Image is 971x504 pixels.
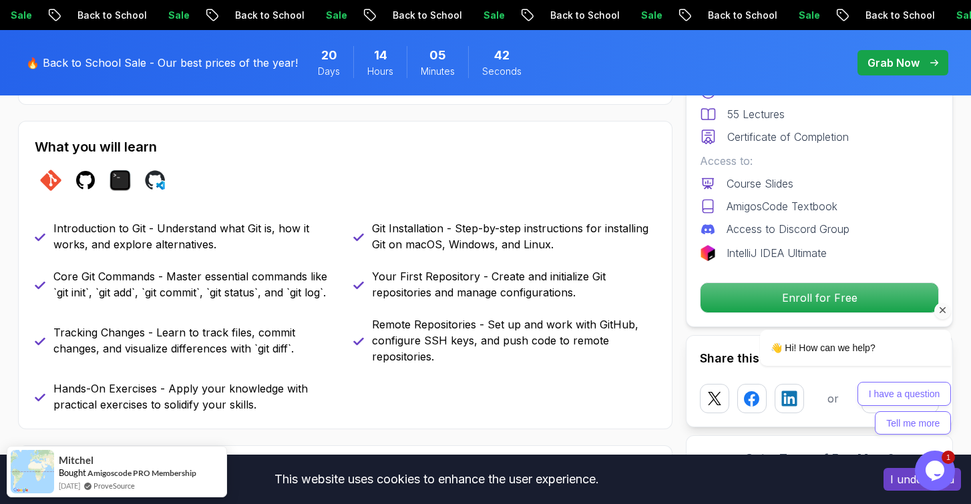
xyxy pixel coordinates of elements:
[93,480,135,491] a: ProveSource
[53,220,337,252] p: Introduction to Git - Understand what Git is, how it works, and explore alternatives.
[313,9,355,22] p: Sale
[785,9,828,22] p: Sale
[26,55,298,71] p: 🔥 Back to School Sale - Our best prices of the year!
[727,198,837,214] p: AmigosCode Textbook
[374,46,387,65] span: 14 Hours
[494,46,510,65] span: 42 Seconds
[75,170,96,191] img: github logo
[421,65,455,78] span: Minutes
[59,467,86,478] span: Bought
[429,46,446,65] span: 5 Minutes
[10,465,863,494] div: This website uses cookies to enhance the user experience.
[11,450,54,493] img: provesource social proof notification image
[700,282,939,313] button: Enroll for Free
[884,468,961,491] button: Accept cookies
[695,9,785,22] p: Back to School
[53,268,337,300] p: Core Git Commands - Master essential commands like `git init`, `git add`, `git commit`, `git stat...
[717,224,958,444] iframe: chat widget
[144,170,166,191] img: codespaces logo
[700,153,939,169] p: Access to:
[64,9,155,22] p: Back to School
[59,480,80,491] span: [DATE]
[482,65,522,78] span: Seconds
[727,106,785,122] p: 55 Lectures
[727,176,793,192] p: Course Slides
[867,55,920,71] p: Grab Now
[372,220,656,252] p: Git Installation - Step-by-step instructions for installing Git on macOS, Windows, and Linux.
[700,245,716,261] img: jetbrains logo
[87,468,196,478] a: Amigoscode PRO Membership
[35,138,656,156] h2: What you will learn
[155,9,198,22] p: Sale
[852,9,943,22] p: Back to School
[53,381,337,413] p: Hands-On Exercises - Apply your knowledge with practical exercises to solidify your skills.
[700,449,939,468] h3: Got a Team of 5 or More?
[318,65,340,78] span: Days
[537,9,628,22] p: Back to School
[372,268,656,300] p: Your First Repository - Create and initialize Git repositories and manage configurations.
[727,129,849,145] p: Certificate of Completion
[470,9,513,22] p: Sale
[59,455,93,466] span: Mitchel
[222,9,313,22] p: Back to School
[915,451,958,491] iframe: chat widget
[321,46,337,65] span: 20 Days
[53,324,337,356] p: Tracking Changes - Learn to track files, commit changes, and visualize differences with `git diff`.
[727,221,849,237] p: Access to Discord Group
[700,349,939,368] h2: Share this Course
[367,65,393,78] span: Hours
[701,283,938,312] p: Enroll for Free
[40,170,61,191] img: git logo
[110,170,131,191] img: terminal logo
[379,9,470,22] p: Back to School
[372,316,656,364] p: Remote Repositories - Set up and work with GitHub, configure SSH keys, and push code to remote re...
[628,9,670,22] p: Sale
